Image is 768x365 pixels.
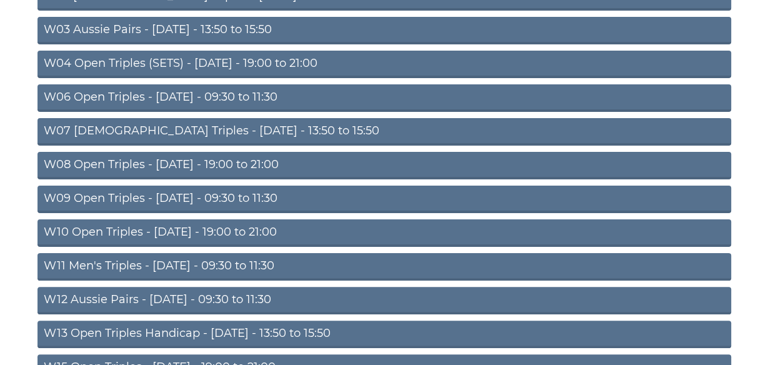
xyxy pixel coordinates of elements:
[37,118,731,146] a: W07 [DEMOGRAPHIC_DATA] Triples - [DATE] - 13:50 to 15:50
[37,321,731,348] a: W13 Open Triples Handicap - [DATE] - 13:50 to 15:50
[37,51,731,78] a: W04 Open Triples (SETS) - [DATE] - 19:00 to 21:00
[37,152,731,179] a: W08 Open Triples - [DATE] - 19:00 to 21:00
[37,253,731,281] a: W11 Men's Triples - [DATE] - 09:30 to 11:30
[37,17,731,44] a: W03 Aussie Pairs - [DATE] - 13:50 to 15:50
[37,219,731,247] a: W10 Open Triples - [DATE] - 19:00 to 21:00
[37,84,731,112] a: W06 Open Triples - [DATE] - 09:30 to 11:30
[37,186,731,213] a: W09 Open Triples - [DATE] - 09:30 to 11:30
[37,287,731,314] a: W12 Aussie Pairs - [DATE] - 09:30 to 11:30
